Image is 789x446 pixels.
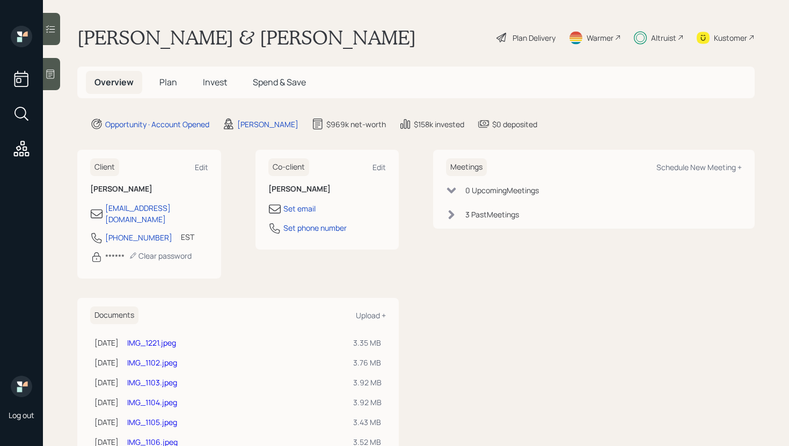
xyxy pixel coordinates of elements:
[326,119,386,130] div: $969k net-worth
[283,222,347,233] div: Set phone number
[656,162,742,172] div: Schedule New Meeting +
[127,397,177,407] a: IMG_1104.jpeg
[353,357,382,368] div: 3.76 MB
[283,203,316,214] div: Set email
[94,397,119,408] div: [DATE]
[94,357,119,368] div: [DATE]
[90,158,119,176] h6: Client
[94,416,119,428] div: [DATE]
[105,119,209,130] div: Opportunity · Account Opened
[253,76,306,88] span: Spend & Save
[9,410,34,420] div: Log out
[268,185,386,194] h6: [PERSON_NAME]
[129,251,192,261] div: Clear password
[268,158,309,176] h6: Co-client
[203,76,227,88] span: Invest
[465,209,519,220] div: 3 Past Meeting s
[77,26,416,49] h1: [PERSON_NAME] & [PERSON_NAME]
[127,417,177,427] a: IMG_1105.jpeg
[127,338,176,348] a: IMG_1221.jpeg
[353,337,382,348] div: 3.35 MB
[587,32,613,43] div: Warmer
[159,76,177,88] span: Plan
[446,158,487,176] h6: Meetings
[651,32,676,43] div: Altruist
[372,162,386,172] div: Edit
[353,397,382,408] div: 3.92 MB
[105,232,172,243] div: [PHONE_NUMBER]
[90,185,208,194] h6: [PERSON_NAME]
[414,119,464,130] div: $158k invested
[356,310,386,320] div: Upload +
[714,32,747,43] div: Kustomer
[353,416,382,428] div: 3.43 MB
[237,119,298,130] div: [PERSON_NAME]
[94,377,119,388] div: [DATE]
[492,119,537,130] div: $0 deposited
[353,377,382,388] div: 3.92 MB
[127,357,177,368] a: IMG_1102.jpeg
[127,377,177,387] a: IMG_1103.jpeg
[105,202,208,225] div: [EMAIL_ADDRESS][DOMAIN_NAME]
[465,185,539,196] div: 0 Upcoming Meeting s
[513,32,556,43] div: Plan Delivery
[181,231,194,243] div: EST
[195,162,208,172] div: Edit
[11,376,32,397] img: retirable_logo.png
[94,337,119,348] div: [DATE]
[94,76,134,88] span: Overview
[90,306,138,324] h6: Documents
